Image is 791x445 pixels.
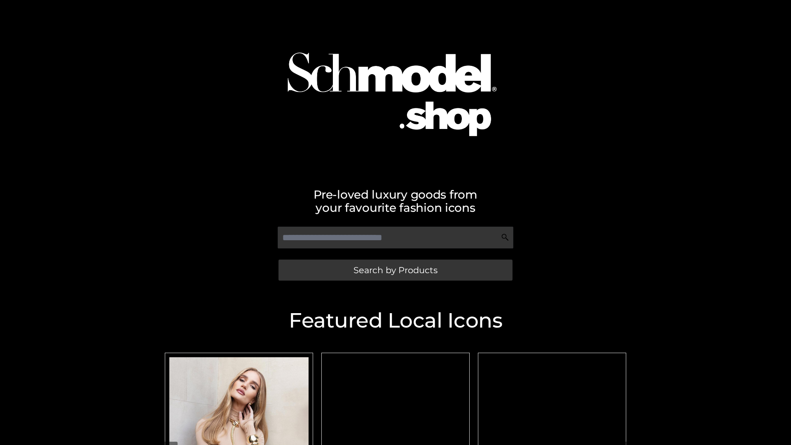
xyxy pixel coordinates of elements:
a: Search by Products [278,260,513,281]
img: Search Icon [501,233,509,241]
span: Search by Products [353,266,438,274]
h2: Pre-loved luxury goods from your favourite fashion icons [161,188,630,214]
h2: Featured Local Icons​ [161,310,630,331]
